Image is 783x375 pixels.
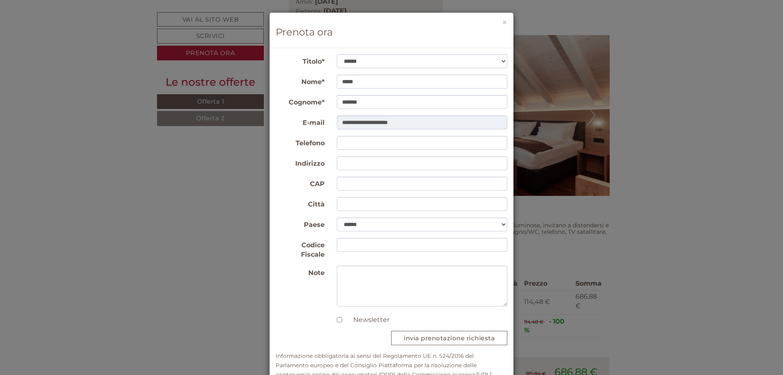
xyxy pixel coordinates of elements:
[270,156,331,169] label: Indirizzo
[270,115,331,128] label: E-mail
[270,266,331,278] label: Note
[270,217,331,230] label: Paese
[114,41,315,150] div: buongiorno signora [PERSON_NAME] per i nostri clienti [PERSON_NAME] E VACCHIATTINI EDDI SOGGIORNO...
[118,142,309,148] small: 15:03
[345,315,389,325] label: Newsletter
[12,16,203,22] small: 07:57
[270,95,331,107] label: Cognome*
[270,197,331,209] label: Città
[270,177,331,189] label: CAP
[391,331,507,345] button: invia prenotazione richiesta
[502,18,507,27] button: ×
[270,75,331,87] label: Nome*
[277,215,322,230] button: Invia
[136,25,186,39] div: mercoledì
[270,238,331,260] label: Codice Fiscale
[276,27,507,38] h3: Prenota ora
[118,43,309,49] div: Lei
[270,136,331,148] label: Telefono
[270,54,331,67] label: Titolo*
[145,2,177,16] div: [DATE]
